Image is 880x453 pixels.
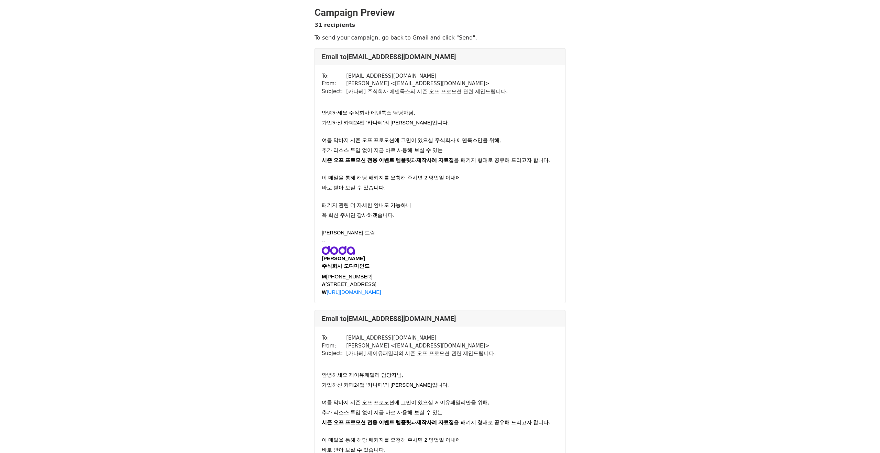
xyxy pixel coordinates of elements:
span: 과 [411,157,416,163]
td: From: [322,80,346,88]
span: 추가 리소스 투입 없이 지금 바로 사용해 보실 수 있는 [322,410,443,415]
img: AIorK4zcvoHgbI3nQ2MkJFj70jEyXvTf_uvueFw-8nWyzTKZhmz54JJmNw-KDNav30-BDas98Cy5fJdF3jhl [322,246,355,255]
span: 여름 막바지 시즌 오프 프로모션에 고민이 있으실 제이유패밀리만을 위해, [322,400,489,405]
font: 주식회사 도다마인드 [322,263,370,269]
span: 바로 받아 보실 수 있습니다. [322,185,385,190]
span: 제작사례 자료집 [416,420,454,425]
span: [STREET_ADDRESS] [326,281,376,287]
td: [EMAIL_ADDRESS][DOMAIN_NAME] [346,334,496,342]
td: Subject: [322,350,346,357]
span: 꼭 회신 주시면 감사하겠습니다. [322,212,394,218]
td: [카나페] 제이유패밀리의 시즌 오프 프로모션 관련 제안드립니다. [346,350,496,357]
td: [PERSON_NAME] < [EMAIL_ADDRESS][DOMAIN_NAME] > [346,80,508,88]
span: 과 [411,420,416,425]
span: 제작사례 자료집 [416,157,454,163]
span: 시즌 오프 프로모션 전용 이벤트 템플릿 [322,157,411,163]
span: 을 패키지 형태로 공유해 드리고자 합니다. [454,157,550,163]
span: 안녕하세요 주식회사 에덴룩스 담당자님, [322,110,415,115]
a: [URL][DOMAIN_NAME] [327,289,381,295]
b: M [322,274,326,279]
span: 여름 막바지 시즌 오프 프로모션에 고민이 있으실 주식회사 에덴룩스만을 위해, [322,137,501,143]
h4: Email to [EMAIL_ADDRESS][DOMAIN_NAME] [322,314,558,323]
span: 추가 리소스 투입 없이 지금 바로 사용해 보실 수 있는 [322,147,443,153]
td: To: [322,72,346,80]
span: 패키지 관련 더 자세한 안내도 가능하니 [322,202,411,208]
h4: Email to [EMAIL_ADDRESS][DOMAIN_NAME] [322,53,558,61]
td: [EMAIL_ADDRESS][DOMAIN_NAME] [346,72,508,80]
span: 바로 받아 보실 수 있습니다. [322,447,385,453]
span: 가입하신 카페24앱 ‘카나페’의 [PERSON_NAME]입니다. [322,120,449,125]
td: To: [322,334,346,342]
td: [PERSON_NAME] < [EMAIL_ADDRESS][DOMAIN_NAME] > [346,342,496,350]
b: A [322,281,326,287]
b: W [322,289,327,295]
span: 을 패키지 형태로 공유해 드리고자 합니다. [454,420,550,425]
td: From: [322,342,346,350]
td: [카나페] 주식회사 에덴룩스의 시즌 오프 프로모션 관련 제안드립니다. [346,88,508,96]
span: [PHONE_NUMBER] [326,274,373,279]
span: 이 메일을 통해 해당 패키지를 요청해 주시면 2 영업일 이내에 [322,437,461,443]
span: 시즌 오프 프로모션 전용 이벤트 템플릿 [322,420,411,425]
span: -- [322,239,326,245]
h2: Campaign Preview [315,7,565,19]
span: 이 메일을 통해 해당 패키지를 요청해 주시면 2 영업일 이내에 [322,175,461,180]
strong: 31 recipients [315,22,355,28]
span: 가입하신 카페24앱 ‘카나페’의 [PERSON_NAME]입니다. [322,382,449,388]
span: 안녕하세요 제이유패밀리 담당자님, [322,372,403,378]
td: Subject: [322,88,346,96]
b: [PERSON_NAME] [322,255,365,261]
p: To send your campaign, go back to Gmail and click "Send". [315,34,565,41]
span: [PERSON_NAME] 드림 [322,230,375,235]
